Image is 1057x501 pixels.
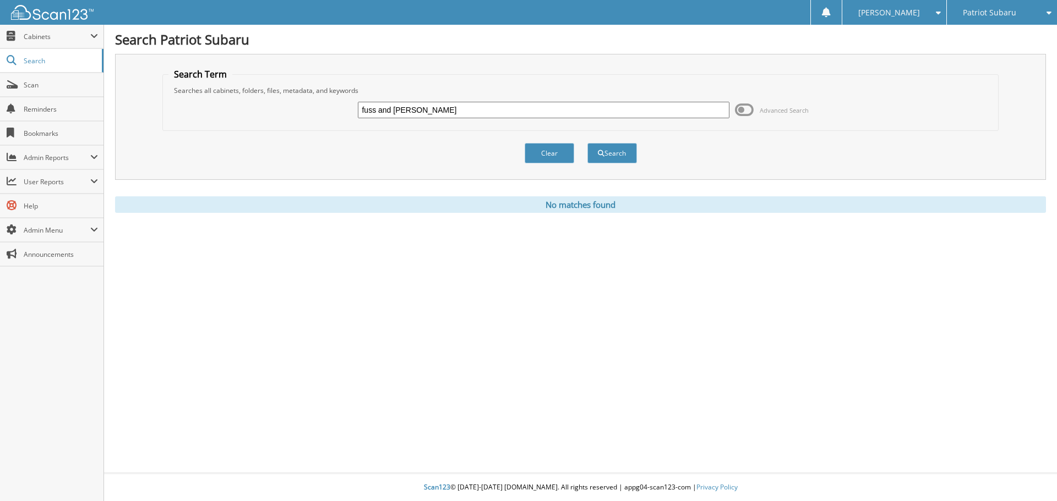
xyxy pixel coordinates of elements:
span: User Reports [24,177,90,186]
span: Scan [24,80,98,90]
div: No matches found [115,196,1046,213]
div: Searches all cabinets, folders, files, metadata, and keywords [168,86,993,95]
button: Search [587,143,637,163]
iframe: Chat Widget [1002,448,1057,501]
span: Admin Reports [24,153,90,162]
legend: Search Term [168,68,232,80]
span: Advanced Search [760,106,809,114]
span: Reminders [24,104,98,114]
span: Scan123 [424,482,450,492]
span: Announcements [24,250,98,259]
span: Bookmarks [24,129,98,138]
span: Patriot Subaru [963,9,1016,16]
h1: Search Patriot Subaru [115,30,1046,48]
span: [PERSON_NAME] [858,9,920,16]
a: Privacy Policy [696,482,738,492]
button: Clear [525,143,574,163]
span: Admin Menu [24,225,90,235]
span: Cabinets [24,32,90,41]
span: Help [24,201,98,211]
div: © [DATE]-[DATE] [DOMAIN_NAME]. All rights reserved | appg04-scan123-com | [104,474,1057,501]
span: Search [24,56,96,65]
img: scan123-logo-white.svg [11,5,94,20]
